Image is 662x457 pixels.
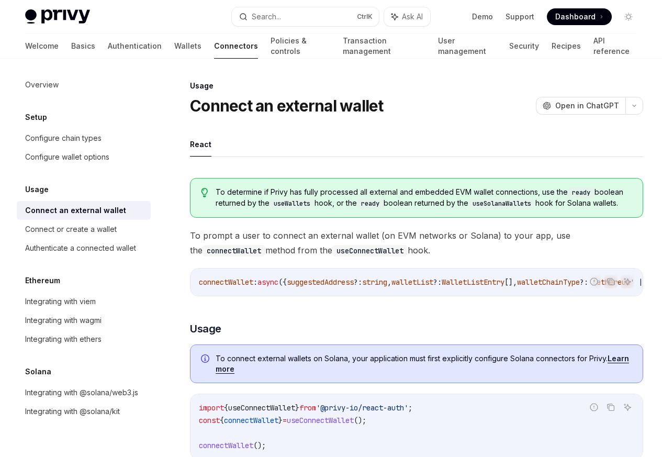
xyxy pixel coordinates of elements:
a: Authenticate a connected wallet [17,239,151,258]
span: string [362,277,387,287]
button: Report incorrect code [587,275,601,288]
span: '@privy-io/react-auth' [316,403,408,413]
code: useConnectWallet [332,245,408,257]
button: Report incorrect code [587,400,601,414]
span: useConnectWallet [287,416,354,425]
span: Ctrl K [357,13,373,21]
div: Usage [190,81,643,91]
svg: Tip [201,188,208,197]
a: Authentication [108,34,162,59]
span: : [253,277,257,287]
a: API reference [593,34,637,59]
a: Transaction management [343,34,425,59]
span: ({ [278,277,287,287]
a: Wallets [174,34,201,59]
a: Demo [472,12,493,22]
div: Configure chain types [25,132,102,144]
span: { [220,416,224,425]
div: Authenticate a connected wallet [25,242,136,254]
div: Integrating with viem [25,295,96,308]
h1: Connect an external wallet [190,96,384,115]
span: (); [253,441,266,450]
span: import [199,403,224,413]
span: suggestedAddress [287,277,354,287]
a: Recipes [552,34,581,59]
button: Ask AI [621,275,634,288]
button: React [190,132,211,157]
span: connectWallet [199,277,253,287]
button: Search...CtrlK [232,7,379,26]
span: = [283,416,287,425]
svg: Info [201,354,211,365]
span: Ask AI [402,12,423,22]
a: Connectors [214,34,258,59]
a: Integrating with @solana/web3.js [17,383,151,402]
button: Toggle dark mode [620,8,637,25]
a: Basics [71,34,95,59]
span: ; [408,403,412,413]
button: Ask AI [621,400,634,414]
a: Integrating with wagmi [17,311,151,330]
span: useConnectWallet [228,403,295,413]
span: To connect external wallets on Solana, your application must first explicitly configure Solana co... [216,353,632,374]
span: Usage [190,321,221,336]
a: Support [506,12,534,22]
a: Dashboard [547,8,612,25]
span: [], [504,277,517,287]
span: To prompt a user to connect an external wallet (on EVM networks or Solana) to your app, use the m... [190,228,643,258]
span: ' | ' [630,277,651,287]
h5: Ethereum [25,274,60,287]
a: User management [438,34,497,59]
span: async [257,277,278,287]
a: Connect or create a wallet [17,220,151,239]
code: connectWallet [203,245,265,257]
span: walletList [391,277,433,287]
span: connectWallet [224,416,278,425]
span: ?: [433,277,442,287]
span: ?: [354,277,362,287]
span: , [387,277,391,287]
button: Ask AI [384,7,430,26]
span: (); [354,416,366,425]
h5: Setup [25,111,47,124]
span: const [199,416,220,425]
h5: Usage [25,183,49,196]
div: Integrating with @solana/web3.js [25,386,138,399]
a: Security [509,34,539,59]
span: ?: ' [580,277,597,287]
div: Integrating with wagmi [25,314,102,327]
span: connectWallet [199,441,253,450]
a: Integrating with ethers [17,330,151,349]
div: Integrating with ethers [25,333,102,345]
div: Search... [252,10,281,23]
span: from [299,403,316,413]
a: Overview [17,75,151,94]
h5: Solana [25,365,51,378]
img: light logo [25,9,90,24]
a: Connect an external wallet [17,201,151,220]
a: Configure chain types [17,129,151,148]
a: Policies & controls [271,34,330,59]
div: Configure wallet options [25,151,109,163]
span: Open in ChatGPT [555,101,619,111]
span: walletChainType [517,277,580,287]
span: To determine if Privy has fully processed all external and embedded EVM wallet connections, use t... [216,187,632,209]
code: ready [357,198,384,209]
button: Copy the contents from the code block [604,275,618,288]
button: Open in ChatGPT [536,97,625,115]
span: } [278,416,283,425]
a: Integrating with @solana/kit [17,402,151,421]
code: ready [568,187,594,198]
code: useWallets [270,198,315,209]
span: { [224,403,228,413]
div: Integrating with @solana/kit [25,405,120,418]
div: Connect an external wallet [25,204,126,217]
a: Integrating with viem [17,292,151,311]
a: Welcome [25,34,59,59]
code: useSolanaWallets [468,198,535,209]
span: Dashboard [555,12,596,22]
button: Copy the contents from the code block [604,400,618,414]
div: Connect or create a wallet [25,223,117,236]
a: Configure wallet options [17,148,151,166]
span: WalletListEntry [442,277,504,287]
